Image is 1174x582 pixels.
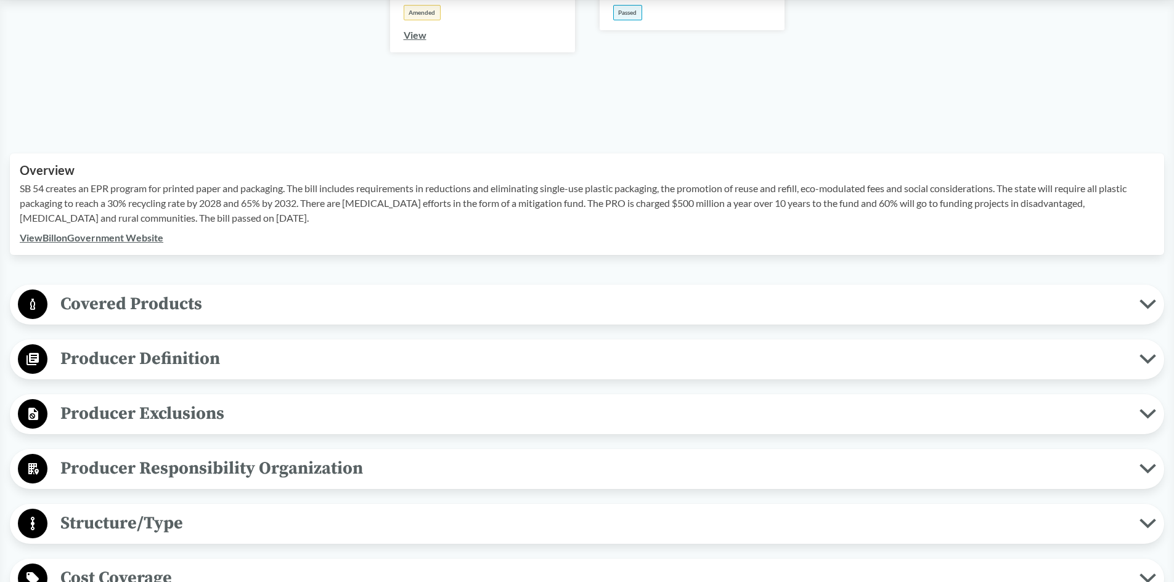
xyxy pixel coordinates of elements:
[14,453,1160,485] button: Producer Responsibility Organization
[14,508,1160,540] button: Structure/Type
[14,289,1160,320] button: Covered Products
[20,232,163,243] a: ViewBillonGovernment Website
[613,5,642,20] div: Passed
[47,509,1139,537] span: Structure/Type
[404,5,441,20] div: Amended
[20,181,1154,225] p: SB 54 creates an EPR program for printed paper and packaging. The bill includes requirements in r...
[14,398,1160,430] button: Producer Exclusions
[47,345,1139,373] span: Producer Definition
[14,344,1160,375] button: Producer Definition
[47,455,1139,482] span: Producer Responsibility Organization
[47,400,1139,427] span: Producer Exclusions
[47,290,1139,318] span: Covered Products
[404,29,426,41] a: View
[20,163,1154,177] h2: Overview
